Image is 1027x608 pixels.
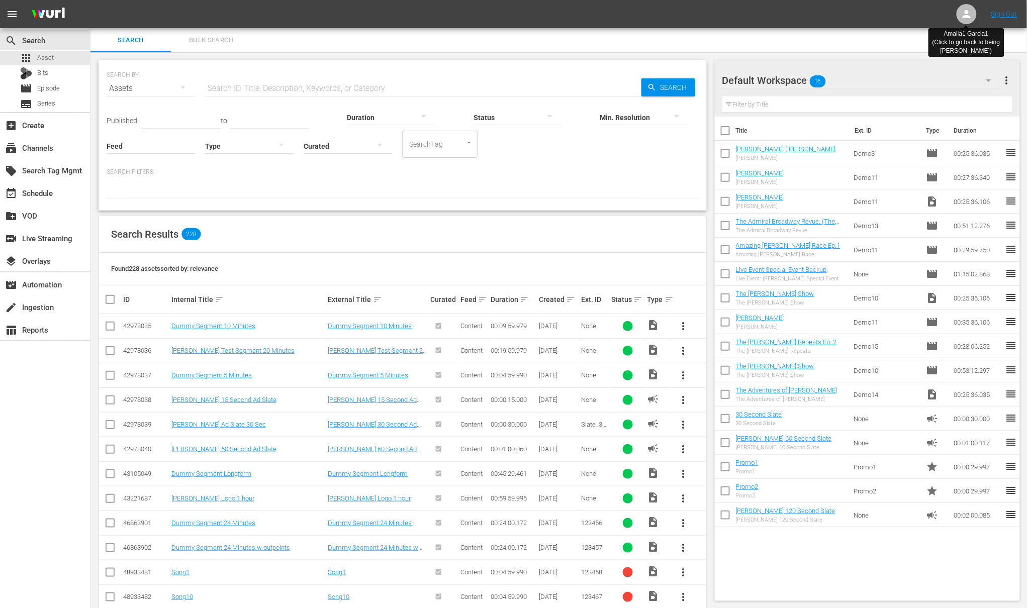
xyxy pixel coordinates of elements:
a: [PERSON_NAME] Logo 1 hour [328,494,411,502]
span: 123457 [581,544,602,551]
span: Live Streaming [5,233,17,245]
div: Live Event: [PERSON_NAME] Special Event [736,275,839,282]
span: reorder [1005,460,1017,472]
div: 00:24:00.172 [491,544,536,551]
span: 228 [181,228,201,240]
a: Song1 [171,568,190,576]
div: [DATE] [539,445,578,453]
span: 123458 [581,568,602,576]
span: sort [478,295,487,304]
button: Search [641,78,695,96]
span: Series [37,98,55,109]
td: 00:53:12.297 [950,358,1005,382]
span: AD [647,418,660,430]
span: Ad [926,437,938,449]
span: Video [647,344,660,356]
div: [DATE] [539,347,578,354]
span: Content [460,371,483,379]
a: [PERSON_NAME] 60 Second Slate [736,435,832,442]
span: more_vert [678,345,690,357]
span: Episode [37,83,60,93]
div: Ext. ID [581,295,608,303]
span: Series [20,98,32,110]
div: None [581,396,608,403]
span: Automation [5,279,17,291]
a: [PERSON_NAME] 60 Second Ad Slate [171,445,276,453]
span: Promo [926,461,938,473]
span: more_vert [678,492,690,504]
div: ID [123,295,168,303]
div: [DATE] [539,322,578,330]
img: ans4CAIJ8jUAAAAAAAAAAAAAAAAAAAAAAAAgQb4GAAAAAAAAAAAAAAAAAAAAAAAAJMjXAAAAAAAAAAAAAAAAAAAAAAAAgAT5G... [24,3,72,26]
button: more_vert [672,486,696,511]
span: Episode [20,82,32,94]
span: Search Results [111,228,178,240]
div: [PERSON_NAME] [736,179,784,185]
span: Video [647,467,660,479]
span: reorder [1005,195,1017,207]
span: Video [926,388,938,400]
span: more_vert [678,394,690,406]
a: Dummy Segment 24 Minutes [328,519,412,527]
div: None [581,470,608,477]
div: Type [647,293,669,306]
span: sort [566,295,575,304]
td: 01:15:02.868 [950,262,1005,286]
div: 42978038 [123,396,168,403]
span: reorder [1005,243,1017,255]
span: Ad [926,509,938,521]
td: None [850,431,922,455]
div: [DATE] [539,568,578,576]
span: Video [647,590,660,602]
td: Demo3 [850,141,922,165]
span: reorder [1005,364,1017,376]
div: Amalia1 Garcia1 (Click to go back to being [PERSON_NAME] ) [932,30,1000,55]
td: 00:00:30.000 [950,407,1005,431]
div: The Adventures of [PERSON_NAME] [736,396,837,402]
span: Content [460,568,483,576]
span: menu [6,8,18,20]
span: Reports [5,324,17,336]
div: 00:59:59.996 [491,494,536,502]
div: Assets [107,74,195,103]
span: to [221,117,227,125]
td: 00:29:59.750 [950,238,1005,262]
div: 00:04:59.990 [491,371,536,379]
span: reorder [1005,509,1017,521]
span: Episode [926,244,938,256]
span: more_vert [678,468,690,480]
div: [DATE] [539,494,578,502]
div: 00:09:59.979 [491,322,536,330]
div: [PERSON_NAME] [736,155,846,161]
a: [PERSON_NAME] Ad Slate 30 Sec [171,421,266,428]
span: reorder [1005,436,1017,448]
td: Demo11 [850,189,922,214]
a: [PERSON_NAME] Logo 1 hour [171,494,254,502]
span: Slate_30SEC [581,421,606,436]
span: more_vert [678,517,690,529]
button: more_vert [672,388,696,412]
div: Feed [460,293,488,306]
td: 00:28:06.252 [950,334,1005,358]
span: Episode [926,316,938,328]
td: 00:00:29.997 [950,479,1005,503]
a: Song10 [328,593,350,600]
span: more_vert [678,320,690,332]
th: Title [736,117,849,145]
span: Content [460,519,483,527]
span: more_vert [678,566,690,578]
span: Schedule [5,187,17,199]
span: Episode [926,147,938,159]
span: more_vert [678,591,690,603]
a: Dummy Segment Longform [328,470,408,477]
span: Bits [37,68,48,78]
div: [DATE] [539,470,578,477]
span: reorder [1005,388,1017,400]
td: Demo14 [850,382,922,407]
span: Asset [20,52,32,64]
td: 00:00:29.997 [950,455,1005,479]
div: None [581,445,608,453]
div: None [581,371,608,379]
a: Song1 [328,568,346,576]
span: Content [460,347,483,354]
